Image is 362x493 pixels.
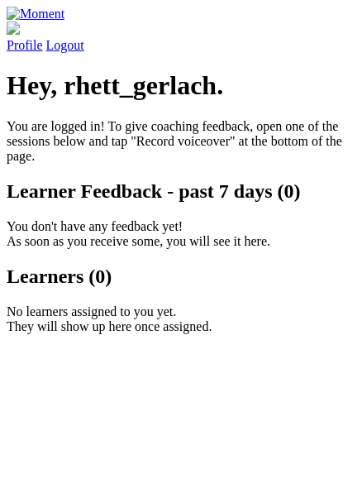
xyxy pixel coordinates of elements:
p: You don't have any feedback yet! As soon as you receive some, you will see it here. [7,219,355,249]
p: You are logged in! To give coaching feedback, open one of the sessions below and tap "Record voic... [7,119,355,164]
img: Moment [7,7,64,22]
img: default_avatar-b4e2223d03051bc43aaaccfb402a43260a3f17acc7fafc1603fdf008d6cba3c9.png [7,22,20,35]
a: Profile [7,22,355,52]
p: No learners assigned to you yet. They will show up here once assigned. [7,304,355,334]
a: Logout [46,38,84,52]
h2: Learner Feedback - past 7 days (0) [7,180,355,203]
h1: Hey, rhett_gerlach. [7,70,355,101]
h2: Learners (0) [7,266,355,288]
